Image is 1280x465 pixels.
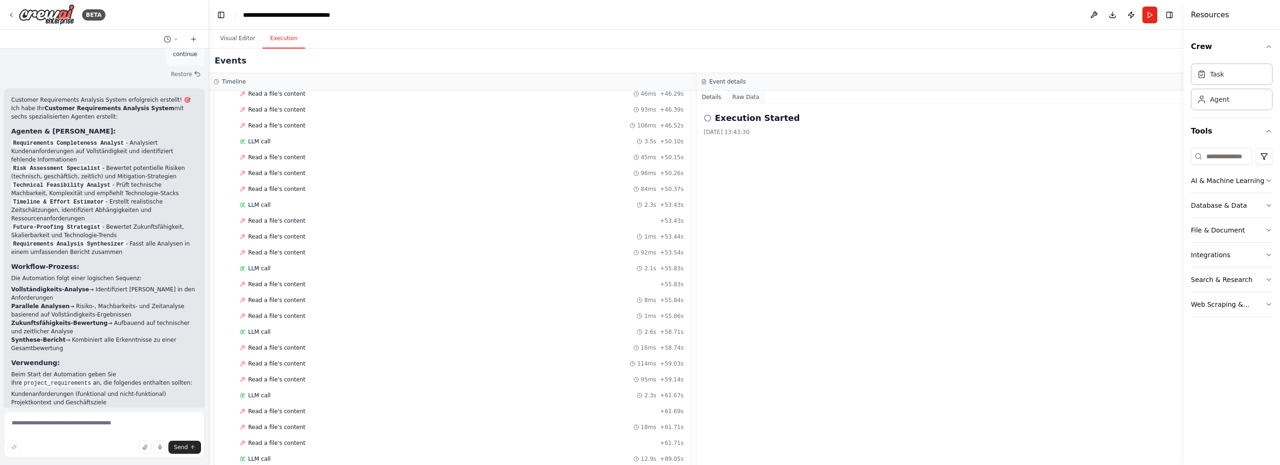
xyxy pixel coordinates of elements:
button: Integrations [1191,243,1273,267]
span: + 61.71s [660,439,684,447]
h4: Resources [1191,9,1229,21]
li: - Prüft technische Machbarkeit, Komplexität und empfiehlt Technologie-Stacks [11,181,197,197]
span: + 53.54s [660,249,684,256]
span: 93ms [641,106,656,113]
span: LLM call [248,392,271,399]
span: LLM call [248,455,271,463]
span: LLM call [248,265,271,272]
div: Database & Data [1191,201,1247,210]
span: 114ms [637,360,656,367]
span: 95ms [641,376,656,383]
button: Switch to previous chat [160,34,182,45]
code: Timeline & Effort Estimator [11,198,105,206]
h2: Customer Requirements Analysis System erfolgreich erstellt! 🎯 [11,96,197,104]
span: + 50.10s [660,138,684,145]
li: → Aufbauend auf technischer und zeitlicher Analyse [11,319,197,336]
button: Restore [167,68,205,81]
li: Projektkontext und Geschäftsziele [11,398,197,407]
button: AI & Machine Learning [1191,169,1273,193]
strong: Parallele Analysen [11,303,70,310]
span: + 46.39s [660,106,684,113]
span: + 59.03s [660,360,684,367]
div: Tools [1191,144,1273,324]
span: + 59.14s [660,376,684,383]
code: Requirements Analysis Synthesizer [11,240,126,248]
button: Start a new chat [186,34,201,45]
span: + 55.83s [660,281,684,288]
span: Read a file's content [248,154,306,161]
span: Read a file's content [248,423,306,431]
span: Read a file's content [248,169,306,177]
li: → Risiko-, Machbarkeits- und Zeitanalyse basierend auf Vollständigkeits-Ergebnissen [11,302,197,319]
span: + 58.71s [660,328,684,336]
button: Web Scraping & Browsing [1191,292,1273,317]
div: [DATE] 13:43:30 [704,128,1176,136]
code: Future-Proofing Strategist [11,223,102,232]
span: Read a file's content [248,312,306,320]
strong: Verwendung: [11,359,60,366]
strong: Synthese-Bericht [11,337,65,343]
span: + 50.15s [660,154,684,161]
code: project_requirements [22,379,93,387]
button: Send [168,441,201,454]
span: Read a file's content [248,296,306,304]
span: 46ms [641,90,656,98]
span: 84ms [641,185,656,193]
span: Read a file's content [248,376,306,383]
span: Read a file's content [248,106,306,113]
span: 1ms [644,233,656,240]
div: Search & Research [1191,275,1252,284]
span: 3.5s [644,138,656,145]
p: Die Automation folgt einer logischen Sequenz: [11,274,197,282]
div: Agent [1210,95,1229,104]
span: + 61.67s [660,392,684,399]
span: + 58.74s [660,344,684,352]
p: Beim Start der Automation geben Sie Ihre an, die folgendes enthalten sollten: [11,370,197,387]
span: + 50.26s [660,169,684,177]
h2: Events [215,54,246,67]
div: File & Document [1191,225,1245,235]
span: LLM call [248,138,271,145]
span: 8ms [644,296,656,304]
button: Execution [263,29,305,49]
button: Hide left sidebar [215,8,228,21]
span: 96ms [641,169,656,177]
div: Crew [1191,60,1273,118]
span: LLM call [248,201,271,209]
span: + 53.44s [660,233,684,240]
button: Database & Data [1191,193,1273,218]
code: Risk Assessment Specialist [11,164,102,173]
span: 2.3s [644,392,656,399]
span: 1ms [644,312,656,320]
li: - Analysiert Kundenanforderungen auf Vollständigkeit und identifiziert fehlende Informationen [11,139,197,164]
strong: Agenten & [PERSON_NAME]: [11,127,116,135]
code: Technical Feasibility Analyst [11,181,112,190]
h3: Event details [710,78,746,85]
span: + 50.37s [660,185,684,193]
p: Ich habe Ihr mit sechs spezialisierten Agenten erstellt: [11,104,197,121]
span: 16ms [641,344,656,352]
div: Integrations [1191,250,1230,260]
span: LLM call [248,328,271,336]
span: + 61.71s [660,423,684,431]
li: - Fasst alle Analysen in einem umfassenden Bericht zusammen [11,240,197,256]
li: → Kombiniert alle Erkenntnisse zu einer Gesamtbewertung [11,336,197,352]
span: 18ms [641,423,656,431]
h3: Timeline [222,78,246,85]
button: Crew [1191,34,1273,60]
span: 12.9s [641,455,656,463]
span: Send [174,444,188,451]
strong: Customer Requirements Analysis System [44,105,174,112]
span: 2.6s [644,328,656,336]
span: Read a file's content [248,185,306,193]
span: + 89.05s [660,455,684,463]
div: Task [1210,70,1224,79]
img: Logo [19,4,75,25]
button: Click to speak your automation idea [153,441,167,454]
span: 45ms [641,154,656,161]
span: Read a file's content [248,439,306,447]
li: - Bewertet Zukunftsfähigkeit, Skalierbarkeit und Technologie-Trends [11,223,197,240]
li: - Bewertet potentielle Risiken (technisch, geschäftlich, zeitlich) und Mitigation-Strategien [11,164,197,181]
code: Requirements Completeness Analyst [11,139,126,148]
span: 92ms [641,249,656,256]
